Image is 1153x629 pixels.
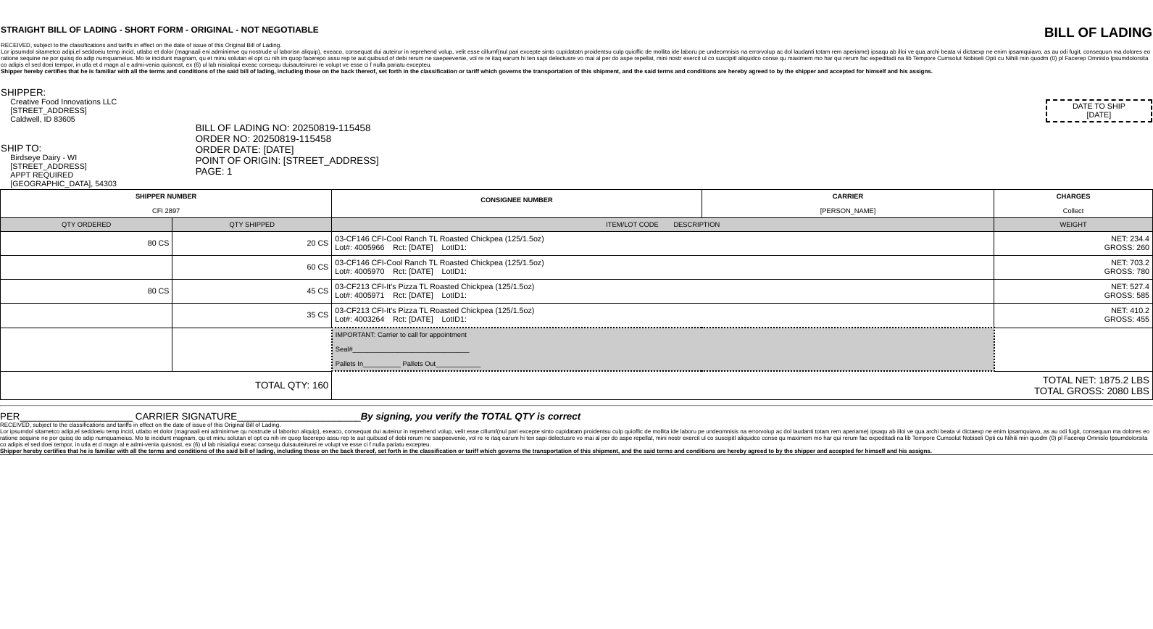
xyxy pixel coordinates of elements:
[1,232,172,256] td: 80 CS
[172,256,332,280] td: 60 CS
[172,232,332,256] td: 20 CS
[994,304,1153,328] td: NET: 410.2 GROSS: 455
[997,207,1149,214] div: Collect
[332,232,994,256] td: 03-CF146 CFI-Cool Ranch TL Roasted Chickpea (125/1.5oz) Lot#: 4005966 Rct: [DATE] LotID1:
[1,87,194,98] div: SHIPPER:
[845,25,1152,41] div: BILL OF LADING
[994,190,1153,218] td: CHARGES
[702,190,994,218] td: CARRIER
[332,190,702,218] td: CONSIGNEE NUMBER
[332,256,994,280] td: 03-CF146 CFI-Cool Ranch TL Roasted Chickpea (125/1.5oz) Lot#: 4005970 Rct: [DATE] LotID1:
[10,98,193,124] div: Creative Food Innovations LLC [STREET_ADDRESS] Caldwell, ID 83605
[994,232,1153,256] td: NET: 234.4 GROSS: 260
[1,280,172,304] td: 80 CS
[332,280,994,304] td: 03-CF213 CFI-It's Pizza TL Roasted Chickpea (125/1.5oz) Lot#: 4005971 Rct: [DATE] LotID1:
[10,154,193,188] div: Birdseye Dairy - WI [STREET_ADDRESS] APPT REQUIRED [GEOGRAPHIC_DATA], 54303
[361,411,580,422] span: By signing, you verify the TOTAL QTY is correct
[172,304,332,328] td: 35 CS
[994,256,1153,280] td: NET: 703.2 GROSS: 780
[172,218,332,232] td: QTY SHIPPED
[1,190,332,218] td: SHIPPER NUMBER
[4,207,328,214] div: CFI 2897
[332,328,994,371] td: IMPORTANT: Carrier to call for appointment Seal#_______________________________ Pallets In_______...
[705,207,991,214] div: [PERSON_NAME]
[332,304,994,328] td: 03-CF213 CFI-It's Pizza TL Roasted Chickpea (125/1.5oz) Lot#: 4003264 Rct: [DATE] LotID1:
[994,280,1153,304] td: NET: 527.4 GROSS: 585
[1046,99,1152,122] div: DATE TO SHIP [DATE]
[332,218,994,232] td: ITEM/LOT CODE DESCRIPTION
[172,280,332,304] td: 45 CS
[1,371,332,400] td: TOTAL QTY: 160
[1,68,1152,75] div: Shipper hereby certifies that he is familiar with all the terms and conditions of the said bill o...
[1,218,172,232] td: QTY ORDERED
[994,218,1153,232] td: WEIGHT
[332,371,1153,400] td: TOTAL NET: 1875.2 LBS TOTAL GROSS: 2080 LBS
[196,122,1152,177] div: BILL OF LADING NO: 20250819-115458 ORDER NO: 20250819-115458 ORDER DATE: [DATE] POINT OF ORIGIN: ...
[1,143,194,154] div: SHIP TO:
